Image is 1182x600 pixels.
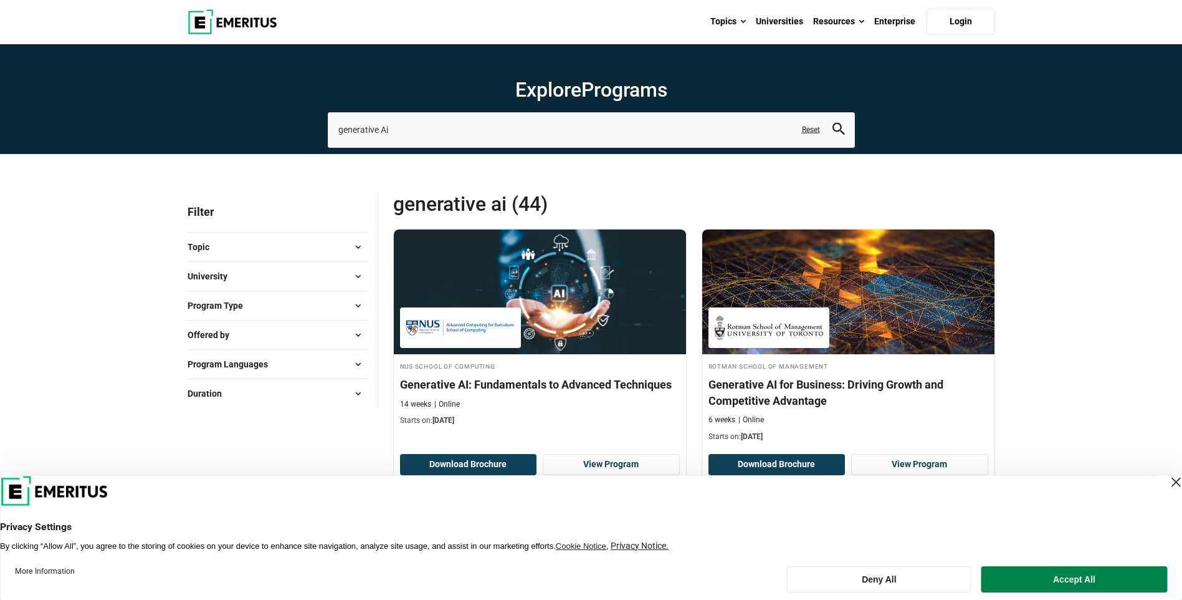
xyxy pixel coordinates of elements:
[400,415,680,426] p: Starts on:
[832,126,845,138] a: search
[802,125,820,135] a: Reset search
[188,269,237,283] span: University
[738,415,764,425] p: Online
[188,299,253,312] span: Program Type
[188,328,239,342] span: Offered by
[188,296,368,315] button: Program Type
[188,387,232,400] span: Duration
[832,123,845,137] button: search
[188,238,368,256] button: Topic
[393,191,694,216] span: generative Ai (44)
[188,384,368,403] button: Duration
[708,454,846,475] button: Download Brochure
[188,357,278,371] span: Program Languages
[394,230,686,354] img: Generative AI: Fundamentals to Advanced Techniques | Online Technology Course
[188,191,368,232] p: Filter
[708,360,988,371] h4: Rotman School of Management
[188,326,368,344] button: Offered by
[581,78,667,102] span: Programs
[400,377,680,392] h4: Generative AI: Fundamentals to Advanced Techniques
[328,112,855,147] input: search-page
[400,360,680,371] h4: NUS School of Computing
[708,377,988,408] h4: Generative AI for Business: Driving Growth and Competitive Advantage
[188,240,219,254] span: Topic
[702,230,994,448] a: AI and Machine Learning Course by Rotman School of Management - November 6, 2025 Rotman School of...
[328,77,855,102] h1: Explore
[708,415,735,425] p: 6 weeks
[927,9,995,35] a: Login
[188,267,368,286] button: University
[400,399,431,410] p: 14 weeks
[702,230,994,354] img: Generative AI for Business: Driving Growth and Competitive Advantage | Online AI and Machine Lear...
[188,355,368,374] button: Program Languages
[543,454,680,475] a: View Program
[432,416,454,425] span: [DATE]
[708,432,988,442] p: Starts on:
[715,314,823,342] img: Rotman School of Management
[406,314,515,342] img: NUS School of Computing
[851,454,988,475] a: View Program
[741,432,763,441] span: [DATE]
[434,399,460,410] p: Online
[394,230,686,433] a: Technology Course by NUS School of Computing - September 30, 2025 NUS School of Computing NUS Sch...
[400,454,537,475] button: Download Brochure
